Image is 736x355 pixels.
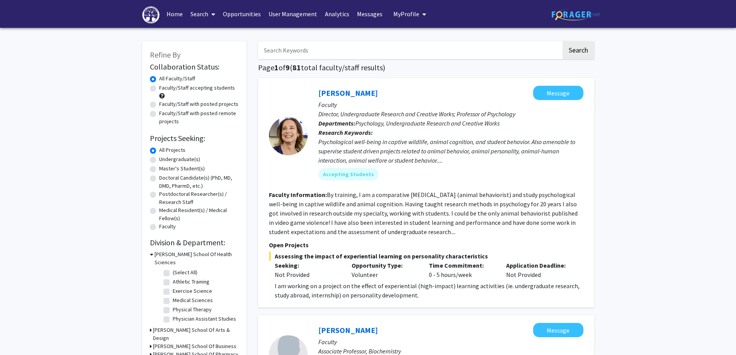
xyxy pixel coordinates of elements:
[355,119,500,127] span: Psychology, Undergraduate Research and Creative Works
[353,0,386,27] a: Messages
[173,278,209,286] label: Athletic Training
[563,41,594,59] button: Search
[163,0,187,27] a: Home
[318,325,378,335] a: [PERSON_NAME]
[155,250,239,267] h3: [PERSON_NAME] School Of Health Sciences
[159,84,235,92] label: Faculty/Staff accepting students
[159,155,200,163] label: Undergraduate(s)
[159,109,239,126] label: Faculty/Staff with posted remote projects
[258,63,594,72] h1: Page of ( total faculty/staff results)
[159,100,238,108] label: Faculty/Staff with posted projects
[318,100,583,109] p: Faculty
[173,287,212,295] label: Exercise Science
[533,86,583,100] button: Message Joanne Altman
[274,63,279,72] span: 1
[318,337,583,347] p: Faculty
[159,206,239,223] label: Medical Resident(s) / Medical Fellow(s)
[506,261,572,270] p: Application Deadline:
[352,261,417,270] p: Opportunity Type:
[159,165,205,173] label: Master's Student(s)
[318,168,379,180] mat-chip: Accepting Students
[173,315,236,323] label: Physician Assistant Studies
[142,6,160,24] img: High Point University Logo
[150,62,239,71] h2: Collaboration Status:
[318,88,378,98] a: [PERSON_NAME]
[159,146,185,154] label: All Projects
[150,238,239,247] h2: Division & Department:
[173,306,212,314] label: Physical Therapy
[321,0,353,27] a: Analytics
[318,119,355,127] b: Departments:
[552,8,600,20] img: ForagerOne Logo
[173,268,197,277] label: (Select All)
[265,0,321,27] a: User Management
[153,326,239,342] h3: [PERSON_NAME] School Of Arts & Design
[187,0,219,27] a: Search
[275,281,583,300] p: I am working on a project on the effect of experiential (high-impact) learning activities (ie. un...
[150,134,239,143] h2: Projects Seeking:
[159,75,195,83] label: All Faculty/Staff
[269,251,583,261] span: Assessing the impact of experiential learning on personality characteristics
[159,190,239,206] label: Postdoctoral Researcher(s) / Research Staff
[423,261,500,279] div: 0 - 5 hours/week
[269,191,327,199] b: Faculty Information:
[286,63,290,72] span: 9
[275,270,340,279] div: Not Provided
[159,223,176,231] label: Faculty
[346,261,423,279] div: Volunteer
[269,240,583,250] p: Open Projects
[393,10,419,18] span: My Profile
[269,191,578,236] fg-read-more: By training, I am a comparative [MEDICAL_DATA] (animal behaviorist) and study psychological well-...
[219,0,265,27] a: Opportunities
[150,50,180,59] span: Refine By
[318,109,583,119] p: Director, Undergraduate Research and Creative Works; Professor of Psychology
[500,261,578,279] div: Not Provided
[153,342,236,350] h3: [PERSON_NAME] School Of Business
[318,129,373,136] b: Research Keywords:
[173,296,213,304] label: Medical Sciences
[318,137,583,165] div: Psychological well-being in captive wildlife, animal cognition, and student behavior. Also amenab...
[159,174,239,190] label: Doctoral Candidate(s) (PhD, MD, DMD, PharmD, etc.)
[533,323,583,337] button: Message Tahl Zimmerman
[292,63,301,72] span: 81
[258,41,561,59] input: Search Keywords
[429,261,495,270] p: Time Commitment:
[275,261,340,270] p: Seeking:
